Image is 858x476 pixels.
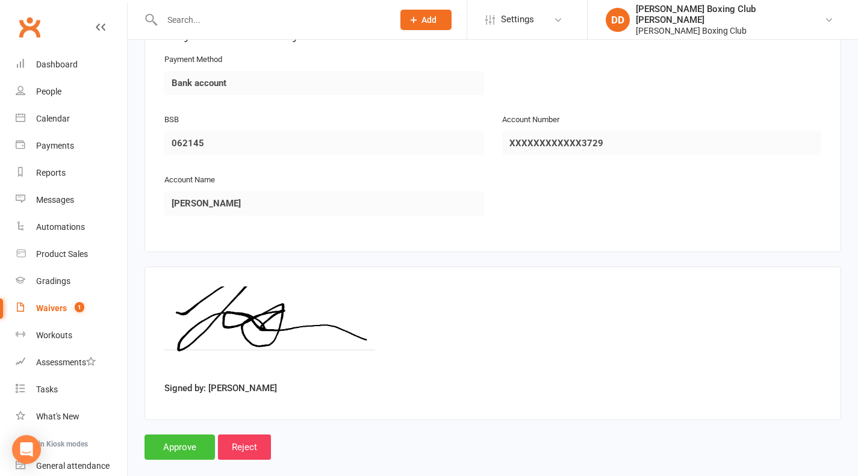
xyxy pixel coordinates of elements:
a: Payments [16,132,127,159]
a: Assessments [16,349,127,376]
a: Reports [16,159,127,187]
a: Gradings [16,268,127,295]
div: [PERSON_NAME] Boxing Club [636,25,824,36]
input: Search... [158,11,385,28]
label: BSB [164,114,179,126]
div: Automations [36,222,85,232]
img: image1755053811.png [164,286,375,377]
div: Messages [36,195,74,205]
div: Waivers [36,303,67,313]
input: Reject [218,434,271,460]
a: Workouts [16,322,127,349]
div: Assessments [36,357,96,367]
a: Messages [16,187,127,214]
div: Dashboard [36,60,78,69]
div: DD [606,8,630,32]
a: Automations [16,214,127,241]
a: Dashboard [16,51,127,78]
input: Approve [145,434,215,460]
div: Reports [36,168,66,178]
a: Product Sales [16,241,127,268]
a: Waivers 1 [16,295,127,322]
a: Calendar [16,105,127,132]
a: Tasks [16,376,127,403]
label: Signed by: [PERSON_NAME] [164,381,277,395]
div: Product Sales [36,249,88,259]
a: What's New [16,403,127,430]
span: 1 [75,302,84,312]
div: What's New [36,412,79,421]
div: Payments [36,141,74,150]
label: Payment Method [164,54,222,66]
div: Calendar [36,114,70,123]
span: Settings [501,6,534,33]
label: Account Number [502,114,559,126]
span: Add [421,15,437,25]
div: Open Intercom Messenger [12,435,41,464]
a: Clubworx [14,12,45,42]
div: General attendance [36,461,110,471]
a: People [16,78,127,105]
div: Tasks [36,385,58,394]
div: [PERSON_NAME] Boxing Club [PERSON_NAME] [636,4,824,25]
div: People [36,87,61,96]
label: Account Name [164,174,215,187]
button: Add [400,10,452,30]
div: Workouts [36,330,72,340]
h3: Payment Authority [164,24,821,43]
div: Gradings [36,276,70,286]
